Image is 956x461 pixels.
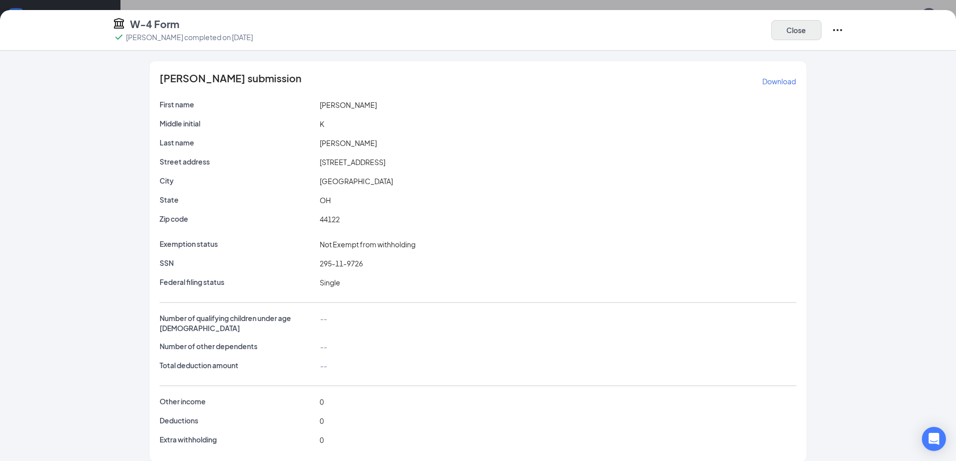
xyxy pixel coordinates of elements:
[320,361,327,370] span: --
[320,240,416,249] span: Not Exempt from withholding
[130,17,179,31] h4: W-4 Form
[160,313,316,333] p: Number of qualifying children under age [DEMOGRAPHIC_DATA]
[160,214,316,224] p: Zip code
[320,397,324,406] span: 0
[832,24,844,36] svg: Ellipses
[160,118,316,128] p: Middle initial
[762,73,796,89] button: Download
[113,31,125,43] svg: Checkmark
[320,215,340,224] span: 44122
[160,415,316,425] p: Deductions
[320,119,324,128] span: K
[160,239,316,249] p: Exemption status
[320,278,340,287] span: Single
[160,73,302,89] span: [PERSON_NAME] submission
[922,427,946,451] div: Open Intercom Messenger
[160,99,316,109] p: First name
[160,396,316,406] p: Other income
[160,195,316,205] p: State
[320,196,331,205] span: OH
[160,434,316,444] p: Extra withholding
[160,341,316,351] p: Number of other dependents
[320,100,377,109] span: [PERSON_NAME]
[320,314,327,323] span: --
[113,17,125,29] svg: TaxGovernmentIcon
[320,342,327,351] span: --
[771,20,822,40] button: Close
[160,137,316,147] p: Last name
[320,416,324,425] span: 0
[160,176,316,186] p: City
[762,76,796,86] p: Download
[160,258,316,268] p: SSN
[320,435,324,444] span: 0
[320,138,377,147] span: [PERSON_NAME]
[320,158,385,167] span: [STREET_ADDRESS]
[320,177,393,186] span: [GEOGRAPHIC_DATA]
[160,157,316,167] p: Street address
[160,277,316,287] p: Federal filing status
[126,32,253,42] p: [PERSON_NAME] completed on [DATE]
[320,259,363,268] span: 295-11-9726
[160,360,316,370] p: Total deduction amount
